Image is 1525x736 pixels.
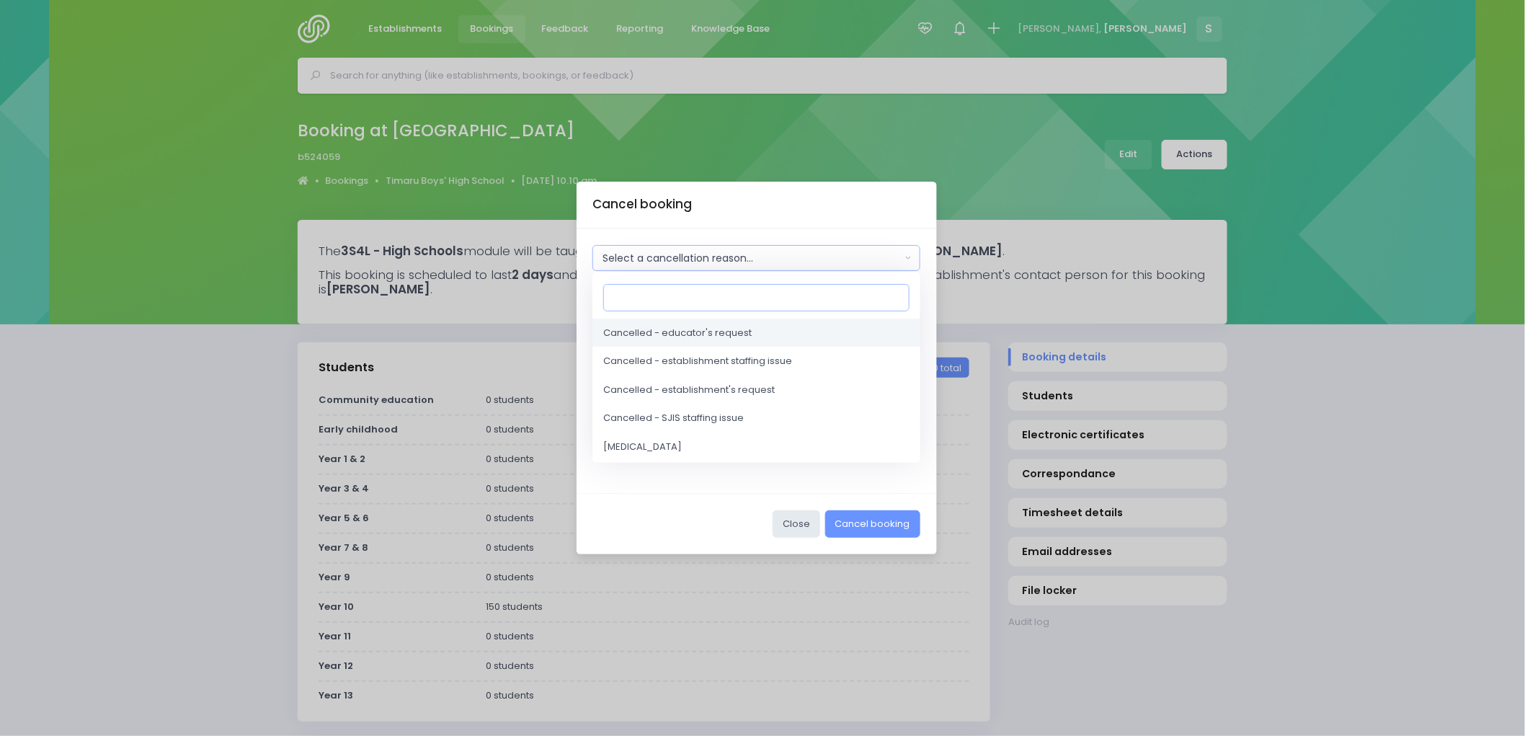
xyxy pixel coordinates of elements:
span: [MEDICAL_DATA] [603,440,682,454]
span: Cancelled - educator's request [603,326,752,340]
span: Cancelled - establishment staffing issue [603,354,792,368]
span: Cancelled - establishment's request [603,383,775,397]
button: Cancel booking [825,510,920,538]
span: Cancelled - SJIS staffing issue [603,411,744,425]
button: Select a cancellation reason... [592,245,920,271]
input: Search [603,284,910,311]
button: Close [773,510,820,538]
div: Select a cancellation reason... [603,251,901,266]
h5: Cancel booking [592,195,692,213]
